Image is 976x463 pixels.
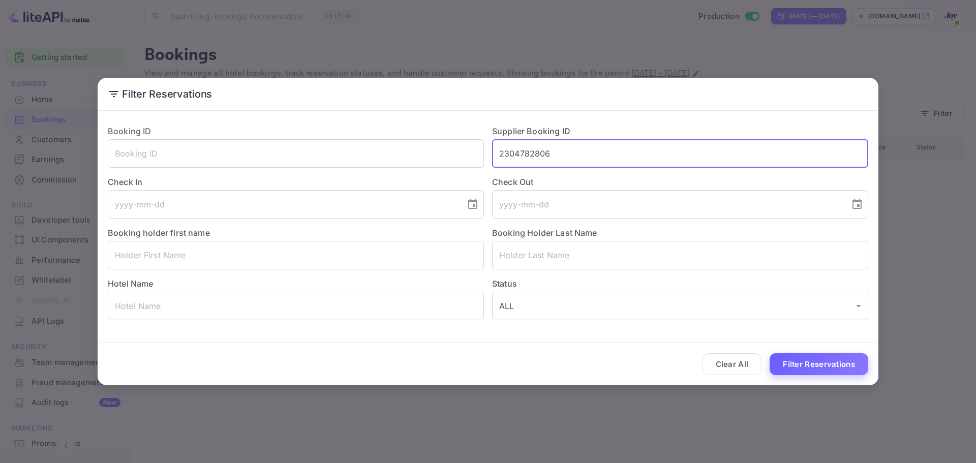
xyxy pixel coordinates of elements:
[492,190,843,219] input: yyyy-mm-dd
[492,176,868,188] label: Check Out
[108,228,210,238] label: Booking holder first name
[108,139,484,168] input: Booking ID
[492,139,868,168] input: Supplier Booking ID
[108,176,484,188] label: Check In
[492,277,868,290] label: Status
[108,126,151,136] label: Booking ID
[770,353,868,375] button: Filter Reservations
[463,194,483,214] button: Choose date
[847,194,867,214] button: Choose date
[703,353,762,375] button: Clear All
[492,292,868,320] div: ALL
[98,78,878,110] h2: Filter Reservations
[492,241,868,269] input: Holder Last Name
[108,190,459,219] input: yyyy-mm-dd
[108,279,154,289] label: Hotel Name
[108,241,484,269] input: Holder First Name
[108,292,484,320] input: Hotel Name
[492,126,570,136] label: Supplier Booking ID
[492,228,597,238] label: Booking Holder Last Name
